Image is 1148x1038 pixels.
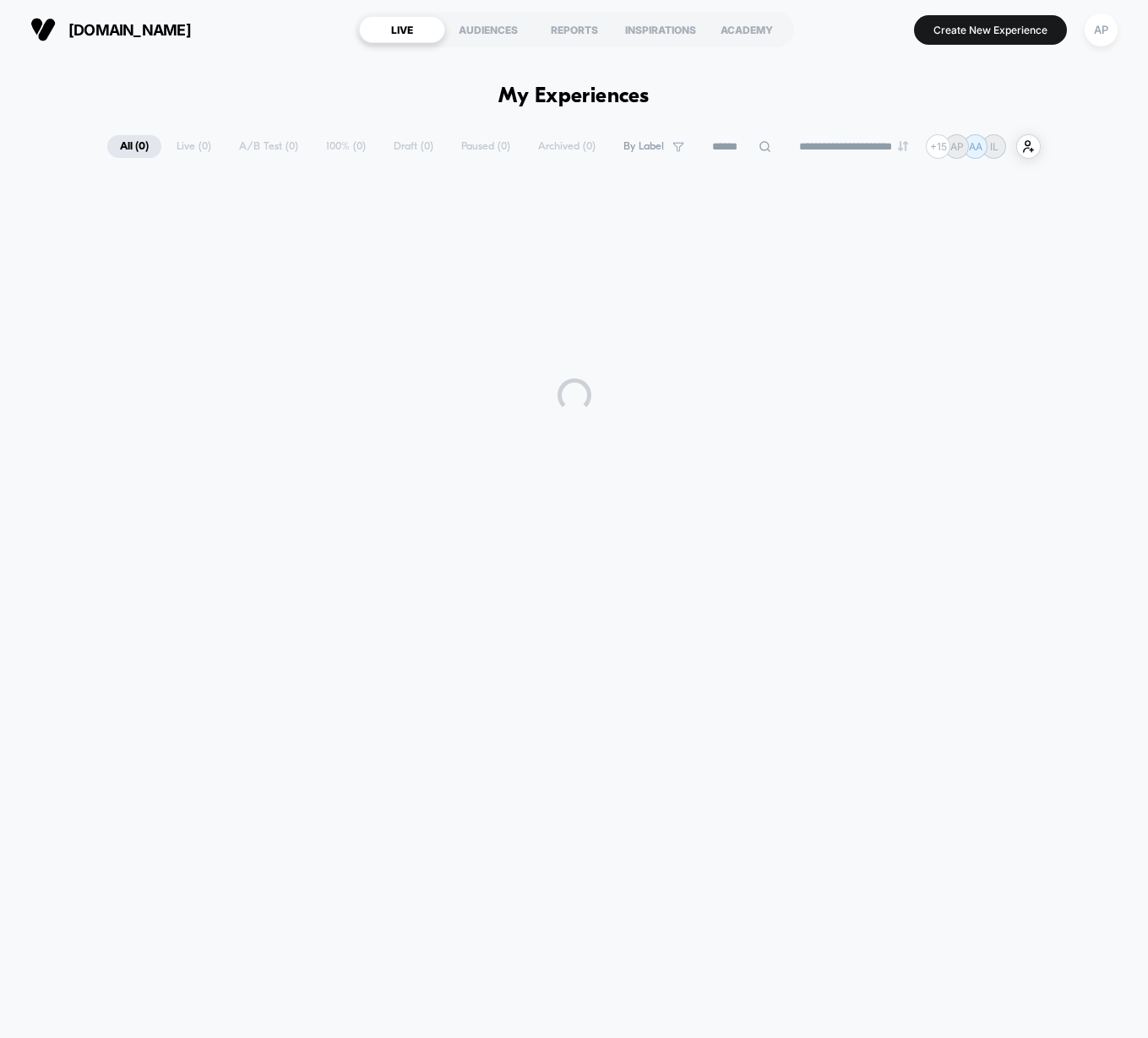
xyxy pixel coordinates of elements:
[531,16,618,43] div: REPORTS
[704,16,790,43] div: ACADEMY
[359,16,445,43] div: LIVE
[898,141,908,151] img: end
[445,16,531,43] div: AUDIENCES
[1080,13,1123,47] button: AP
[618,16,704,43] div: INSPIRATIONS
[623,140,664,153] span: By Label
[68,21,191,39] span: [DOMAIN_NAME]
[990,140,998,153] p: IL
[950,140,964,153] p: AP
[498,84,650,109] h1: My Experiences
[1085,14,1118,46] div: AP
[30,17,56,42] img: Visually logo
[926,134,950,159] div: + 15
[107,135,161,158] span: All ( 0 )
[25,16,196,43] button: [DOMAIN_NAME]
[969,140,982,153] p: AA
[914,15,1067,45] button: Create New Experience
